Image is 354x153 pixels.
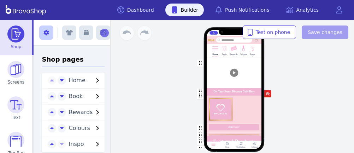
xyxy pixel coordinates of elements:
span: Book [69,93,83,100]
div: Book [222,53,226,56]
a: Builder [165,4,204,16]
div: Home [212,53,218,56]
img: BravoShop [6,5,46,15]
span: Inspo [69,141,84,147]
span: Rewards [69,109,93,115]
h3: Shop pages [42,55,105,67]
a: Push Notifications [210,4,275,16]
button: Test on phone [243,25,296,39]
button: Colours [66,124,105,132]
span: Screens [8,79,25,85]
span: Test on phone [249,29,290,36]
div: Home [211,147,215,149]
div: Colours [240,53,247,56]
span: Shop [11,44,21,50]
div: Notifations [236,146,245,148]
button: Home [66,76,105,85]
button: Get Your Secret Discount Code Here [206,88,261,96]
a: Dashboard [112,4,160,16]
button: Rewards [66,108,105,117]
div: Rewards [230,53,238,56]
button: Book [66,92,105,101]
span: Colours [69,125,90,131]
div: Settings [251,146,258,148]
span: Save changes [308,29,342,36]
span: Home [69,77,85,84]
button: Save changes [302,25,348,39]
button: Featured Products [206,136,261,147]
div: Shop [225,146,229,148]
button: PRICELIST [206,123,261,133]
a: Analytics [281,4,324,16]
span: Text [12,115,20,120]
button: Inspo [66,140,105,148]
div: Inspo [250,53,255,56]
